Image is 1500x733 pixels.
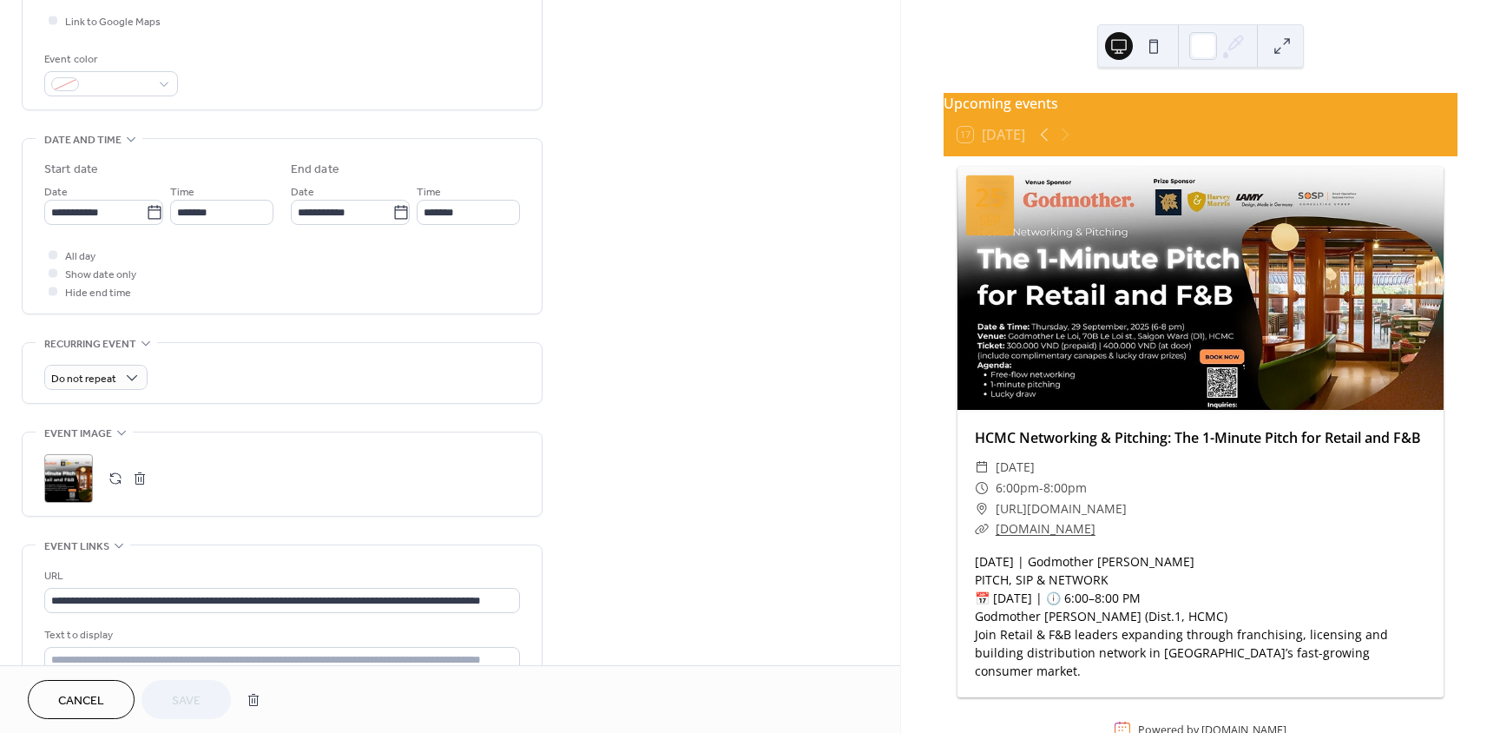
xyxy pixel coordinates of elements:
[51,369,116,389] span: Do not repeat
[996,457,1035,478] span: [DATE]
[44,183,68,201] span: Date
[979,214,1001,227] div: Sep
[44,161,98,179] div: Start date
[957,552,1444,680] div: [DATE] | Godmother [PERSON_NAME] PITCH, SIP & NETWORK 📅 [DATE] | 🕕 6:00–8:00 PM Godmother [PERSON...
[996,478,1039,499] span: 6:00pm
[975,428,1421,447] a: HCMC Networking & Pitching: The 1-Minute Pitch for Retail and F&B
[996,499,1127,519] span: [URL][DOMAIN_NAME]
[65,248,95,266] span: All day
[975,499,989,519] div: ​
[65,266,136,284] span: Show date only
[44,626,516,644] div: Text to display
[44,131,122,149] span: Date and time
[65,13,161,31] span: Link to Google Maps
[291,183,314,201] span: Date
[944,93,1457,114] div: Upcoming events
[996,520,1095,537] a: [DOMAIN_NAME]
[44,538,109,556] span: Event links
[44,454,93,503] div: ;
[58,692,104,710] span: Cancel
[170,183,194,201] span: Time
[44,335,136,353] span: Recurring event
[291,161,339,179] div: End date
[975,478,989,499] div: ​
[975,457,989,478] div: ​
[975,518,989,539] div: ​
[44,567,516,585] div: URL
[28,680,135,719] button: Cancel
[44,425,112,443] span: Event image
[65,284,131,302] span: Hide end time
[1043,478,1087,499] span: 8:00pm
[975,184,1004,210] div: 25
[417,183,441,201] span: Time
[44,50,174,69] div: Event color
[1039,478,1043,499] span: -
